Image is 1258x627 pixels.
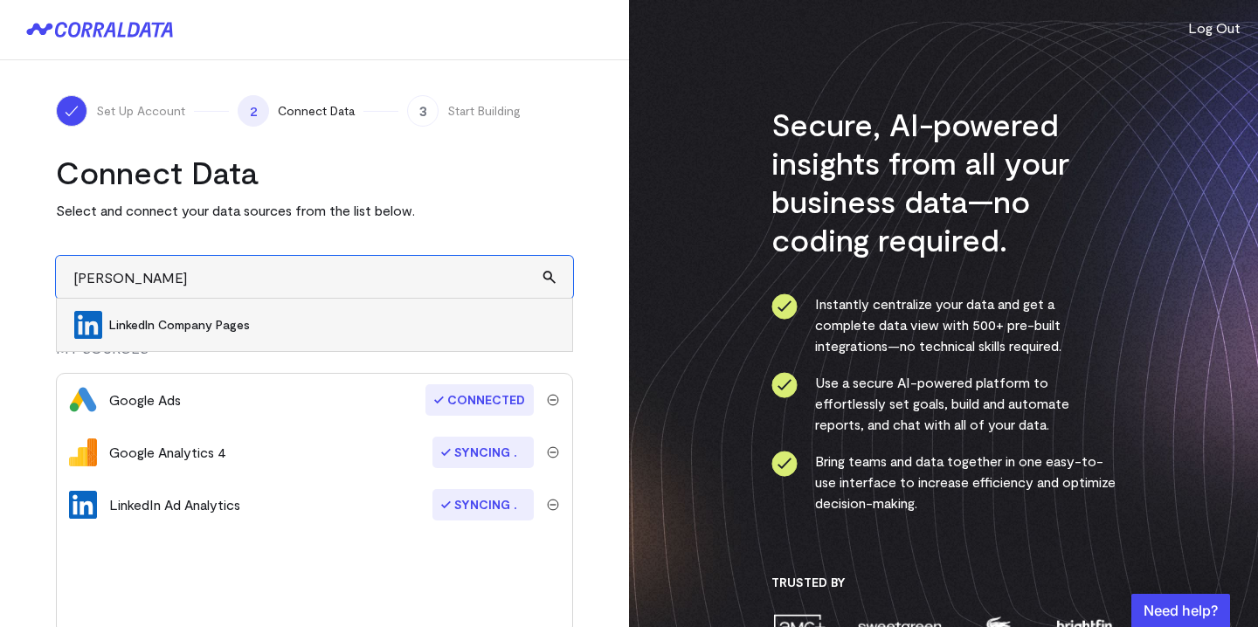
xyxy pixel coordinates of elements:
h3: Secure, AI-powered insights from all your business data—no coding required. [771,105,1116,258]
input: Search and add other data sources [56,256,573,299]
span: Set Up Account [96,102,185,120]
h2: Connect Data [56,153,573,191]
li: Instantly centralize your data and get a complete data view with 500+ pre-built integrations—no t... [771,293,1116,356]
span: 2 [238,95,269,127]
img: trash-40e54a27.svg [547,394,559,406]
span: Connect Data [278,102,355,120]
div: Google Analytics 4 [109,442,226,463]
img: ico-check-white-5ff98cb1.svg [63,102,80,120]
img: google_analytics_4-4ee20295.svg [69,438,97,466]
span: 3 [407,95,439,127]
span: Start Building [447,102,521,120]
img: ico-check-circle-4b19435c.svg [771,372,798,398]
img: trash-40e54a27.svg [547,446,559,458]
span: Syncing [432,437,534,468]
div: Google Ads [109,389,181,410]
img: trash-40e54a27.svg [547,499,559,511]
p: Select and connect your data sources from the list below. [56,200,573,221]
button: Log Out [1188,17,1241,38]
li: Use a secure AI-powered platform to effortlessly set goals, build and automate reports, and chat ... [771,372,1116,435]
div: MY SOURCES [56,338,573,373]
img: LinkedIn Company Pages [74,311,102,339]
img: google_ads-c8121f33.png [69,386,97,414]
span: Syncing [432,489,534,520]
img: linkedin_ads-6f572cd8.svg [69,491,97,519]
img: ico-check-circle-4b19435c.svg [771,451,798,477]
span: LinkedIn Company Pages [109,316,555,334]
img: ico-check-circle-4b19435c.svg [771,293,798,320]
span: Connected [425,384,534,416]
li: Bring teams and data together in one easy-to-use interface to increase efficiency and optimize de... [771,451,1116,513]
div: LinkedIn Ad Analytics [109,494,240,515]
h3: Trusted By [771,575,1116,590]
